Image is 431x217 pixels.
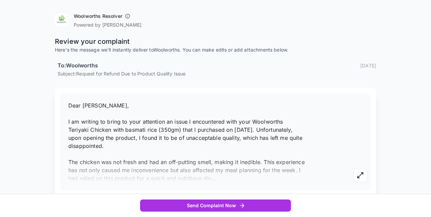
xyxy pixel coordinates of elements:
[211,175,217,182] span: ...
[55,36,376,46] p: Review your complaint
[55,46,376,53] p: Here's the message we'll instantly deliver to Woolworths . You can make edits or add attachments ...
[74,13,122,20] h6: Woolworths Resolver
[74,22,142,28] p: Powered by [PERSON_NAME]
[68,102,305,182] span: Dear [PERSON_NAME], I am writing to bring to your attention an issue I encountered with your Wool...
[360,62,376,69] p: [DATE]
[55,13,68,26] img: Woolworths
[58,70,376,77] p: Subject: Request for Refund Due to Product Quality Issue
[140,199,291,212] button: Send Complaint Now
[58,61,98,70] h6: To: Woolworths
